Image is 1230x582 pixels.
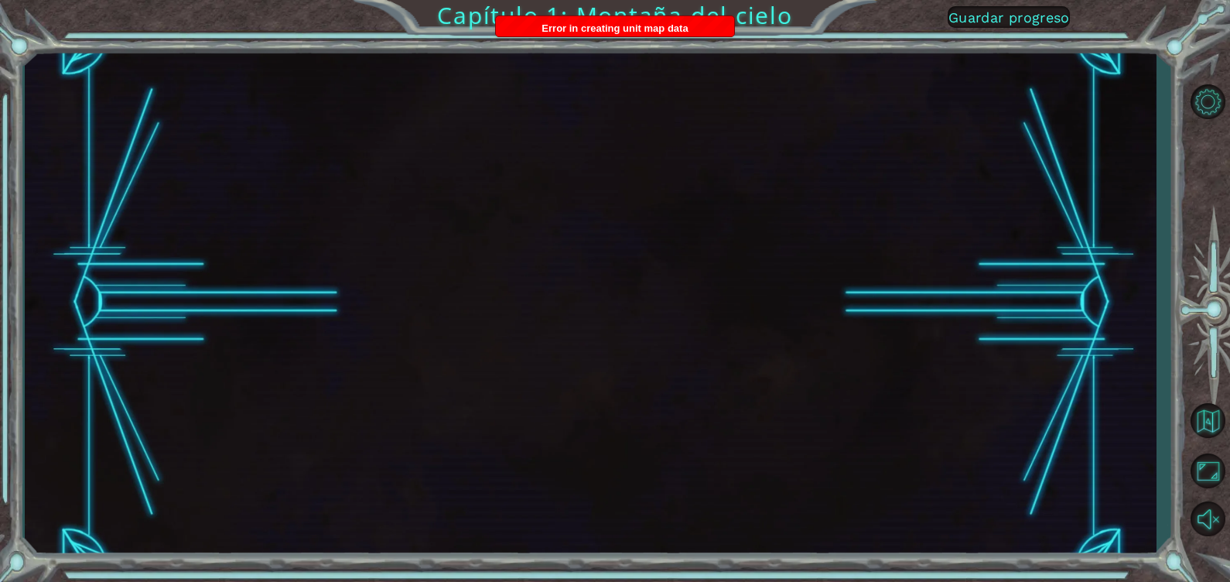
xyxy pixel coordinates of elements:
button: Guardar progreso [948,6,1070,28]
button: Volver al mapa [1185,398,1230,443]
span: Guardar progreso [948,9,1070,26]
button: Maximizar navegador [1185,449,1230,492]
button: Sonido encendido [1185,497,1230,540]
button: Opciones de nivel [1185,80,1230,123]
a: Volver al mapa [1185,395,1230,447]
span: Error in creating unit map data [542,22,688,34]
